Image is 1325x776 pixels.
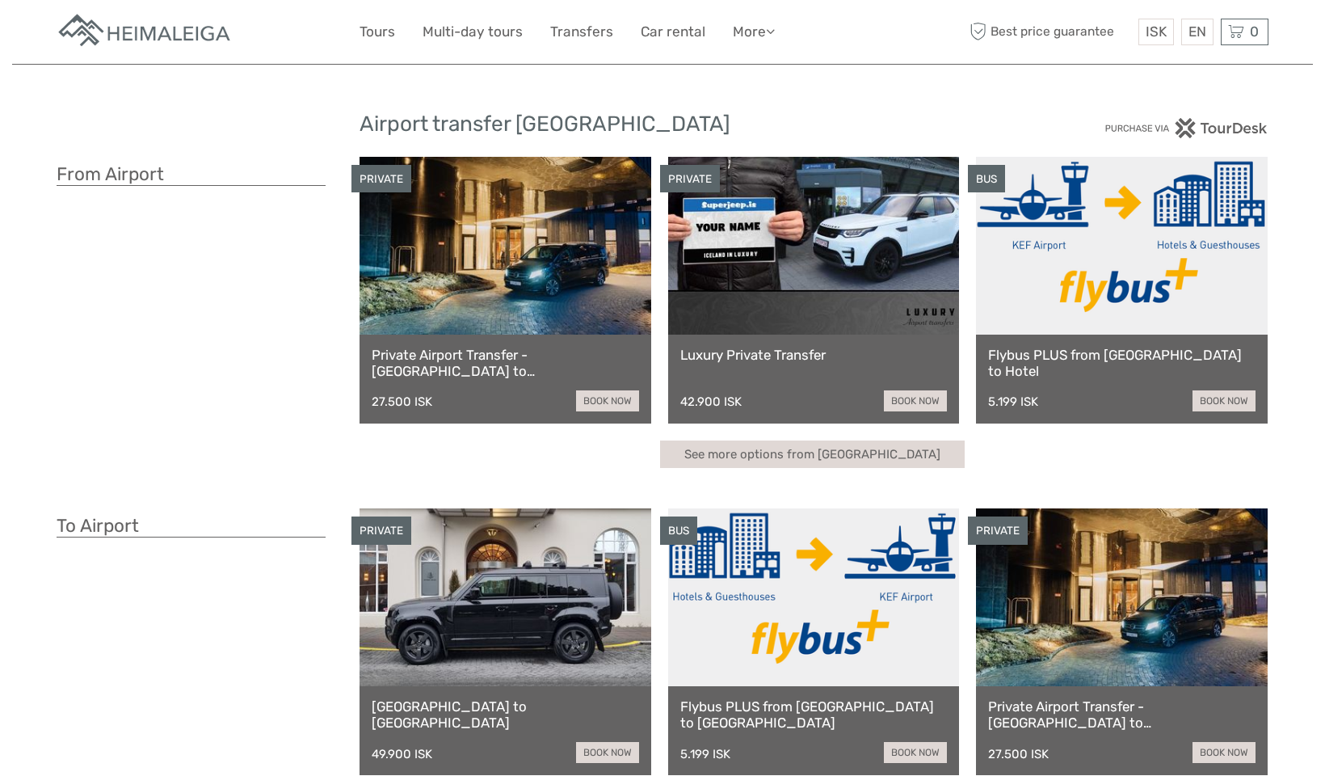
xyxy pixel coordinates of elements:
div: 5.199 ISK [680,747,730,761]
h2: Airport transfer [GEOGRAPHIC_DATA] [360,112,965,137]
div: PRIVATE [968,517,1028,545]
a: More [733,20,775,44]
a: Transfers [550,20,613,44]
a: Multi-day tours [423,20,523,44]
a: Flybus PLUS from [GEOGRAPHIC_DATA] to [GEOGRAPHIC_DATA] [680,698,948,732]
a: [GEOGRAPHIC_DATA] to [GEOGRAPHIC_DATA] [372,698,639,732]
div: 27.500 ISK [372,394,432,409]
a: book now [884,742,947,763]
div: PRIVATE [660,165,720,193]
a: book now [1192,742,1256,763]
div: PRIVATE [351,517,411,545]
a: book now [1192,390,1256,411]
a: Private Airport Transfer - [GEOGRAPHIC_DATA] to [GEOGRAPHIC_DATA] [988,698,1256,732]
div: 27.500 ISK [988,747,1049,761]
a: Luxury Private Transfer [680,347,948,363]
div: BUS [660,517,697,545]
a: Private Airport Transfer - [GEOGRAPHIC_DATA] to [GEOGRAPHIC_DATA] [372,347,639,380]
h3: To Airport [57,515,326,538]
span: Best price guarantee [965,19,1134,45]
a: Car rental [641,20,705,44]
div: EN [1181,19,1214,45]
img: PurchaseViaTourDesk.png [1104,118,1268,138]
a: book now [576,390,639,411]
h3: From Airport [57,163,326,186]
span: 0 [1247,23,1261,40]
a: Flybus PLUS from [GEOGRAPHIC_DATA] to Hotel [988,347,1256,380]
a: Tours [360,20,395,44]
span: ISK [1146,23,1167,40]
div: 49.900 ISK [372,747,432,761]
div: BUS [968,165,1005,193]
div: PRIVATE [351,165,411,193]
a: book now [884,390,947,411]
img: Apartments in Reykjavik [57,12,234,52]
div: 42.900 ISK [680,394,742,409]
a: book now [576,742,639,763]
a: See more options from [GEOGRAPHIC_DATA] [660,441,965,469]
div: 5.199 ISK [988,394,1038,409]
